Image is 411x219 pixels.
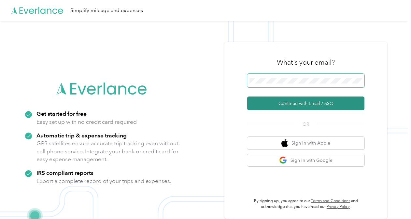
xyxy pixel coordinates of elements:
button: apple logoSign in with Apple [247,137,364,149]
a: Privacy Policy [327,204,350,209]
a: Terms and Conditions [311,199,350,203]
img: google logo [279,156,287,164]
p: Export a complete record of your trips and expenses. [36,177,171,185]
strong: Automatic trip & expense tracking [36,132,127,139]
p: Easy set up with no credit card required [36,118,137,126]
div: Simplify mileage and expenses [70,6,143,15]
p: GPS satellites ensure accurate trip tracking even without cell phone service. Integrate your bank... [36,139,179,163]
p: By signing up, you agree to our and acknowledge that you have read our . [247,198,364,210]
img: apple logo [281,139,288,147]
span: OR [294,121,317,128]
strong: Get started for free [36,110,87,117]
button: google logoSign in with Google [247,154,364,167]
button: Continue with Email / SSO [247,97,364,110]
h3: What's your email? [277,58,335,67]
strong: IRS compliant reports [36,169,93,176]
